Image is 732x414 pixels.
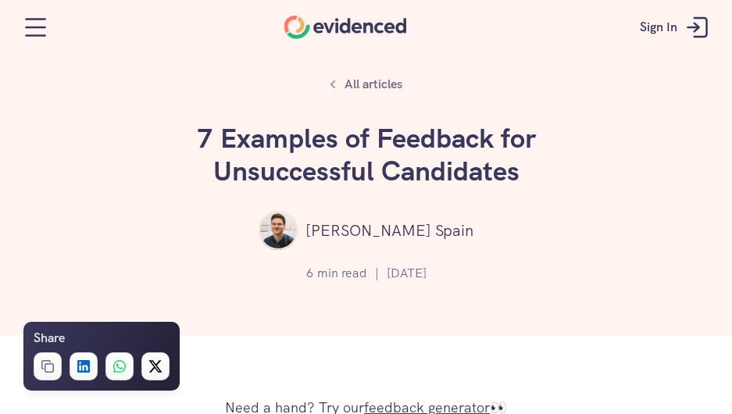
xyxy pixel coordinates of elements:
p: | [375,263,379,284]
p: [DATE] [387,263,427,284]
p: All articles [345,74,402,95]
h1: 7 Examples of Feedback for Unsuccessful Candidates [132,122,601,187]
p: [PERSON_NAME] Spain [305,218,473,243]
p: 6 [306,263,313,284]
a: All articles [321,70,411,98]
p: min read [317,263,367,284]
a: Home [284,16,407,39]
p: Sign In [640,17,677,37]
img: "" [259,211,298,250]
a: Sign In [628,4,724,51]
h6: Share [34,328,65,348]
